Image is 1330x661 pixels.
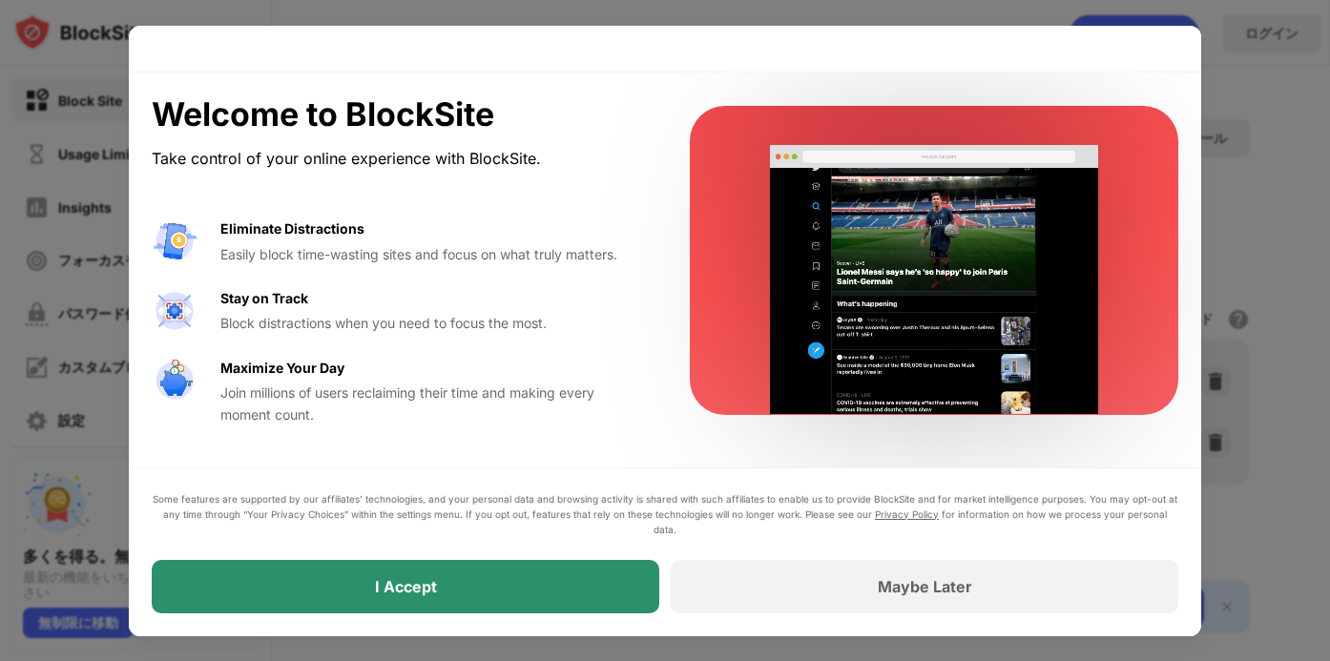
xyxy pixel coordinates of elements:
img: value-avoid-distractions.svg [152,218,197,264]
div: Welcome to BlockSite [152,95,644,134]
div: I Accept [375,577,437,596]
div: Maybe Later [878,577,972,596]
div: Take control of your online experience with BlockSite. [152,145,644,173]
div: Maximize Your Day [220,358,344,379]
img: value-safe-time.svg [152,358,197,403]
div: Stay on Track [220,288,308,309]
a: Privacy Policy [875,508,939,520]
div: Join millions of users reclaiming their time and making every moment count. [220,382,644,425]
div: Eliminate Distractions [220,218,364,239]
div: Easily block time-wasting sites and focus on what truly matters. [220,244,644,265]
div: Block distractions when you need to focus the most. [220,313,644,334]
img: value-focus.svg [152,288,197,334]
div: Some features are supported by our affiliates’ technologies, and your personal data and browsing ... [152,491,1178,537]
